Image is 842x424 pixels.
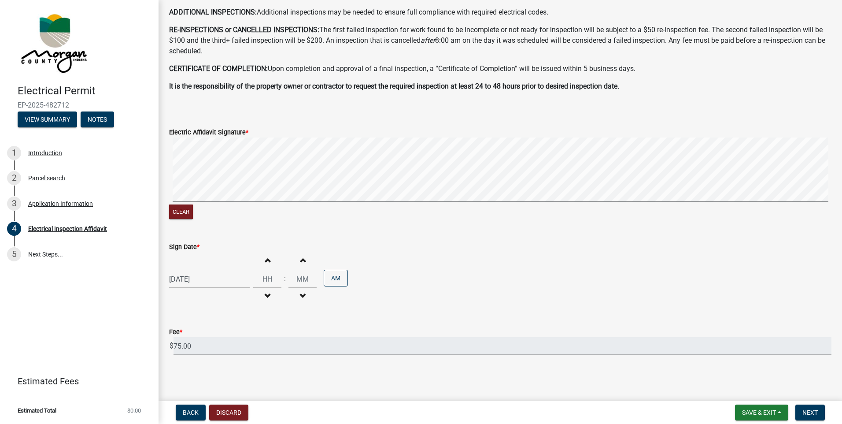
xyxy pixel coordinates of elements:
p: Upon completion and approval of a final inspection, a “Certificate of Completion” will be issued ... [169,63,831,74]
div: Electrical Inspection Affidavit [28,226,107,232]
span: Estimated Total [18,408,56,413]
input: mm/dd/yyyy [169,270,250,288]
div: 2 [7,171,21,185]
div: 3 [7,197,21,211]
input: Hours [253,270,281,288]
wm-modal-confirm: Notes [81,116,114,123]
strong: It is the responsibility of the property owner or contractor to request the required inspection a... [169,82,619,90]
a: Estimated Fees [7,372,144,390]
i: after [421,36,435,45]
span: Back [183,409,199,416]
input: Minutes [288,270,317,288]
span: $ [169,337,174,355]
wm-modal-confirm: Summary [18,116,77,123]
div: : [281,274,288,284]
button: View Summary [18,112,77,127]
button: Save & Exit [735,405,788,420]
span: Next [802,409,818,416]
label: Sign Date [169,244,199,250]
label: Electric Affidavit Signature [169,130,248,136]
div: 1 [7,146,21,160]
p: The first failed inspection for work found to be incomplete or not ready for inspection will be s... [169,25,831,56]
span: $0.00 [127,408,141,413]
div: Parcel search [28,175,65,181]
button: Back [176,405,206,420]
div: 4 [7,222,21,236]
button: Discard [209,405,248,420]
strong: ADDITIONAL INSPECTIONS: [169,8,257,16]
button: Clear [169,205,193,219]
button: AM [324,270,348,286]
img: Morgan County, Indiana [18,9,89,75]
h4: Electrical Permit [18,85,151,97]
label: Fee [169,329,182,335]
div: Application Information [28,201,93,207]
strong: CERTIFICATE OF COMPLETION: [169,64,268,73]
span: Save & Exit [742,409,776,416]
div: 5 [7,247,21,261]
span: EP-2025-482712 [18,101,141,109]
button: Next [795,405,825,420]
div: Introduction [28,150,62,156]
p: Additional inspections may be needed to ensure full compliance with required electrical codes. [169,7,831,18]
strong: RE-INSPECTIONS or CANCELLED INSPECTIONS: [169,26,319,34]
button: Notes [81,112,114,127]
